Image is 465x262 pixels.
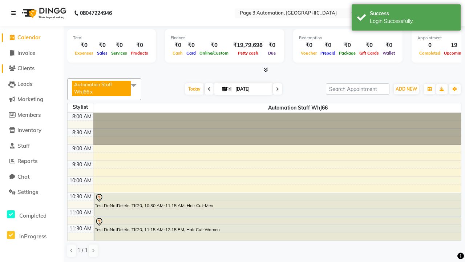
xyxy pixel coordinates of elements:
[185,83,203,95] span: Today
[2,33,62,42] a: Calendar
[19,212,46,219] span: Completed
[2,80,62,88] a: Leads
[357,41,381,49] div: ₹0
[17,96,43,103] span: Marketing
[17,49,35,56] span: Invoice
[17,127,41,134] span: Inventory
[68,177,93,184] div: 10:00 AM
[233,84,270,95] input: 2025-10-03
[394,84,419,94] button: ADD NEW
[71,145,93,152] div: 9:00 AM
[17,111,41,118] span: Members
[68,193,93,201] div: 10:30 AM
[19,233,46,240] span: InProgress
[17,173,29,180] span: Chat
[95,41,109,49] div: ₹0
[2,173,62,181] a: Chat
[109,51,129,56] span: Services
[236,51,260,56] span: Petty cash
[185,41,198,49] div: ₹0
[95,51,109,56] span: Sales
[198,51,230,56] span: Online/Custom
[73,51,95,56] span: Expenses
[396,86,417,92] span: ADD NEW
[299,51,319,56] span: Voucher
[17,80,32,87] span: Leads
[77,247,88,254] span: 1 / 1
[17,158,37,164] span: Reports
[381,41,397,49] div: ₹0
[220,86,233,92] span: Fri
[2,49,62,57] a: Invoice
[2,111,62,119] a: Members
[171,35,278,41] div: Finance
[381,51,397,56] span: Wallet
[68,103,93,111] div: Stylist
[299,35,397,41] div: Redemption
[417,51,442,56] span: Completed
[2,126,62,135] a: Inventory
[73,41,95,49] div: ₹0
[357,51,381,56] span: Gift Cards
[109,41,129,49] div: ₹0
[230,41,266,49] div: ₹19,79,698
[17,188,38,195] span: Settings
[71,129,93,136] div: 8:30 AM
[74,82,112,95] span: Automation Staff WhJ66
[337,51,357,56] span: Package
[2,188,62,196] a: Settings
[17,34,41,41] span: Calendar
[68,225,93,233] div: 11:30 AM
[417,41,442,49] div: 0
[19,3,68,23] img: logo
[299,41,319,49] div: ₹0
[319,51,337,56] span: Prepaid
[370,10,455,17] div: Success
[326,83,389,95] input: Search Appointment
[198,41,230,49] div: ₹0
[266,51,278,56] span: Due
[129,51,150,56] span: Products
[319,41,337,49] div: ₹0
[71,113,93,120] div: 8:00 AM
[370,17,455,25] div: Login Successfully.
[73,35,150,41] div: Total
[171,41,185,49] div: ₹0
[68,209,93,217] div: 11:00 AM
[2,95,62,104] a: Marketing
[2,142,62,150] a: Staff
[71,161,93,168] div: 9:30 AM
[2,157,62,166] a: Reports
[17,142,30,149] span: Staff
[185,51,198,56] span: Card
[80,3,112,23] b: 08047224946
[89,89,93,95] a: x
[2,64,62,73] a: Clients
[129,41,150,49] div: ₹0
[266,41,278,49] div: ₹0
[337,41,357,49] div: ₹0
[171,51,185,56] span: Cash
[17,65,35,72] span: Clients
